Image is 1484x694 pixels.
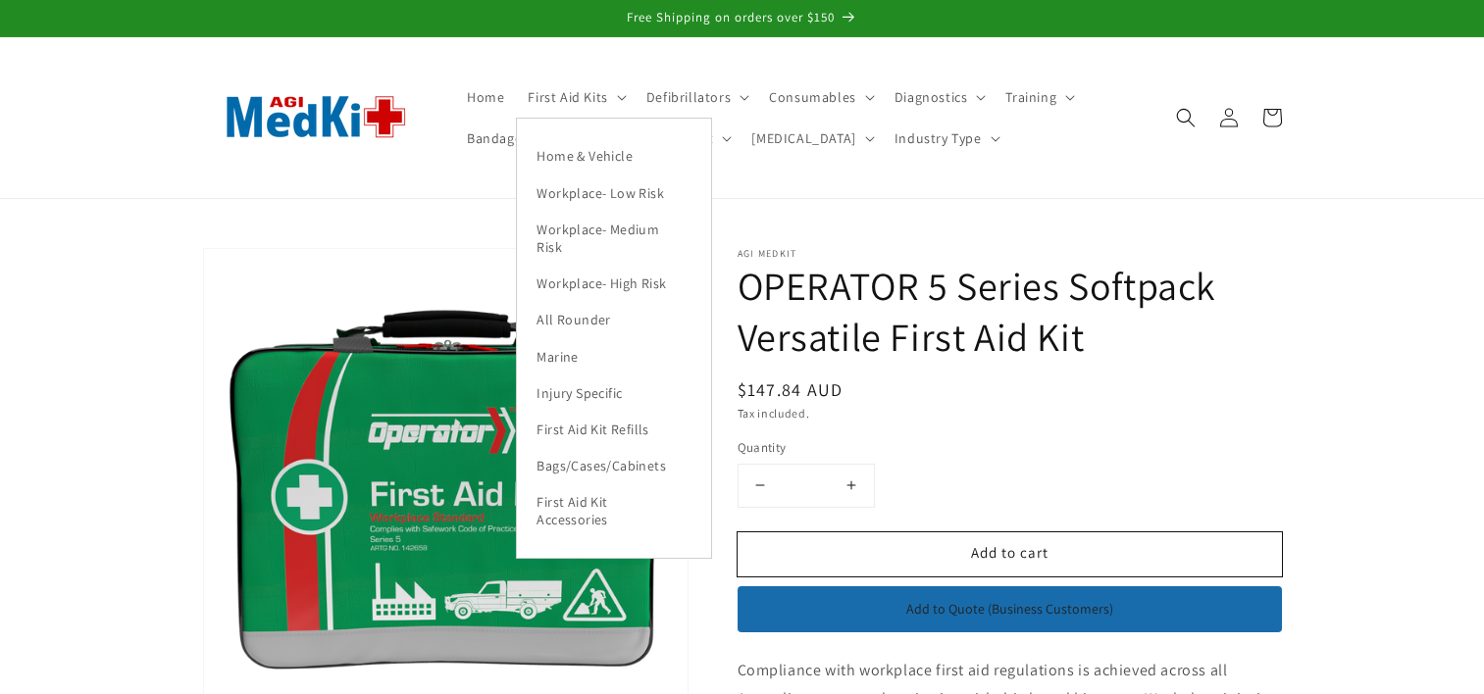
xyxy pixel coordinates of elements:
[895,88,968,106] span: Diagnostics
[455,76,516,118] a: Home
[517,211,711,265] a: Workplace- Medium Risk
[517,374,711,411] a: Injury Specific
[455,118,632,159] summary: Bandages & Dressings
[203,64,429,171] img: AGI MedKit
[895,129,982,147] span: Industry Type
[1164,96,1207,139] summary: Search
[517,174,711,211] a: Workplace- Low Risk
[517,138,711,174] a: Home & Vehicle
[757,76,883,118] summary: Consumables
[516,76,634,118] summary: First Aid Kits
[635,76,757,118] summary: Defibrillators
[517,338,711,374] a: Marine
[517,411,711,447] a: First Aid Kit Refills
[517,448,711,484] a: Bags/Cases/Cabinets
[994,76,1083,118] summary: Training
[517,484,711,538] a: First Aid Kit Accessories
[467,129,605,147] span: Bandages & Dressings
[646,88,731,106] span: Defibrillators
[467,88,504,106] span: Home
[738,404,1282,423] div: Tax included.
[769,88,856,106] span: Consumables
[751,129,855,147] span: [MEDICAL_DATA]
[740,118,882,159] summary: [MEDICAL_DATA]
[738,438,1100,458] label: Quantity
[20,10,1464,26] p: Free Shipping on orders over $150
[517,266,711,302] a: Workplace- High Risk
[883,76,995,118] summary: Diagnostics
[883,118,1008,159] summary: Industry Type
[738,260,1282,362] h1: OPERATOR 5 Series Softpack Versatile First Aid Kit
[738,378,844,401] span: $147.84 AUD
[738,532,1282,576] button: Add to cart
[1005,88,1056,106] span: Training
[971,543,1049,562] span: Add to cart
[738,586,1282,633] button: Add to Quote (Business Customers)
[517,302,711,338] a: All Rounder
[528,88,607,106] span: First Aid Kits
[738,248,1282,260] p: AGI MedKit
